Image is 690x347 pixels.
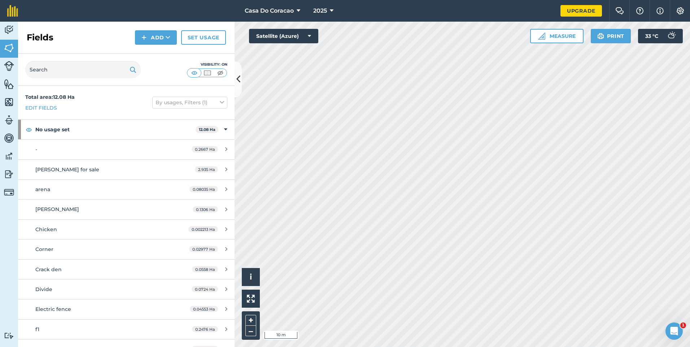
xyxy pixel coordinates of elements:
[216,69,225,76] img: svg+xml;base64,PHN2ZyB4bWxucz0iaHR0cDovL3d3dy53My5vcmcvMjAwMC9zdmciIHdpZHRoPSI1MCIgaGVpZ2h0PSI0MC...
[203,69,212,76] img: svg+xml;base64,PHN2ZyB4bWxucz0iaHR0cDovL3d3dy53My5vcmcvMjAwMC9zdmciIHdpZHRoPSI1MCIgaGVpZ2h0PSI0MC...
[538,32,545,40] img: Ruler icon
[192,266,218,272] span: 0.0558 Ha
[4,79,14,89] img: svg+xml;base64,PHN2ZyB4bWxucz0iaHR0cDovL3d3dy53My5vcmcvMjAwMC9zdmciIHdpZHRoPSI1NiIgaGVpZ2h0PSI2MC...
[26,125,32,134] img: svg+xml;base64,PHN2ZyB4bWxucz0iaHR0cDovL3d3dy53My5vcmcvMjAwMC9zdmciIHdpZHRoPSIxOCIgaGVpZ2h0PSIyNC...
[4,151,14,162] img: svg+xml;base64,PD94bWwgdmVyc2lvbj0iMS4wIiBlbmNvZGluZz0idXRmLTgiPz4KPCEtLSBHZW5lcmF0b3I6IEFkb2JlIE...
[199,127,215,132] strong: 12.08 Ha
[664,29,678,43] img: svg+xml;base64,PD94bWwgdmVyc2lvbj0iMS4wIiBlbmNvZGluZz0idXRmLTgiPz4KPCEtLSBHZW5lcmF0b3I6IEFkb2JlIE...
[656,6,664,15] img: svg+xml;base64,PHN2ZyB4bWxucz0iaHR0cDovL3d3dy53My5vcmcvMjAwMC9zdmciIHdpZHRoPSIxNyIgaGVpZ2h0PSIxNy...
[190,306,218,312] span: 0.04553 Ha
[192,146,218,152] span: 0.2667 Ha
[7,5,18,17] img: fieldmargin Logo
[313,6,327,15] span: 2025
[4,115,14,126] img: svg+xml;base64,PD94bWwgdmVyc2lvbj0iMS4wIiBlbmNvZGluZz0idXRmLTgiPz4KPCEtLSBHZW5lcmF0b3I6IEFkb2JlIE...
[18,220,235,239] a: Chicken0.002213 Ha
[152,97,227,108] button: By usages, Filters (1)
[18,160,235,179] a: [PERSON_NAME] for sale2.935 Ha
[25,61,141,78] input: Search
[35,186,50,193] span: arena
[249,29,318,43] button: Satellite (Azure)
[250,272,252,281] span: i
[189,186,218,192] span: 0.08035 Ha
[4,169,14,180] img: svg+xml;base64,PD94bWwgdmVyc2lvbj0iMS4wIiBlbmNvZGluZz0idXRmLTgiPz4KPCEtLSBHZW5lcmF0b3I6IEFkb2JlIE...
[35,246,53,252] span: Corner
[4,61,14,71] img: svg+xml;base64,PD94bWwgdmVyc2lvbj0iMS4wIiBlbmNvZGluZz0idXRmLTgiPz4KPCEtLSBHZW5lcmF0b3I6IEFkb2JlIE...
[35,166,99,173] span: [PERSON_NAME] for sale
[18,140,235,159] a: -0.2667 Ha
[591,29,631,43] button: Print
[35,206,79,212] span: [PERSON_NAME]
[27,32,53,43] h2: Fields
[680,322,686,328] span: 1
[25,104,57,112] a: Edit fields
[638,29,683,43] button: 33 °C
[193,206,218,212] span: 0.1306 Ha
[560,5,602,17] a: Upgrade
[192,326,218,332] span: 0.2476 Ha
[245,315,256,326] button: +
[18,280,235,299] a: Divide0.0724 Ha
[18,240,235,259] a: Corner0.02977 Ha
[645,29,658,43] span: 33 ° C
[35,286,52,293] span: Divide
[530,29,584,43] button: Measure
[189,246,218,252] span: 0.02977 Ha
[247,295,255,303] img: Four arrows, one pointing top left, one top right, one bottom right and the last bottom left
[18,299,235,319] a: Electric fence0.04553 Ha
[615,7,624,14] img: Two speech bubbles overlapping with the left bubble in the forefront
[192,286,218,292] span: 0.0724 Ha
[35,266,62,273] span: Crack den
[190,69,199,76] img: svg+xml;base64,PHN2ZyB4bWxucz0iaHR0cDovL3d3dy53My5vcmcvMjAwMC9zdmciIHdpZHRoPSI1MCIgaGVpZ2h0PSI0MC...
[4,133,14,144] img: svg+xml;base64,PD94bWwgdmVyc2lvbj0iMS4wIiBlbmNvZGluZz0idXRmLTgiPz4KPCEtLSBHZW5lcmF0b3I6IEFkb2JlIE...
[181,30,226,45] a: Set usage
[245,326,256,336] button: –
[35,120,196,139] strong: No usage set
[4,332,14,339] img: svg+xml;base64,PD94bWwgdmVyc2lvbj0iMS4wIiBlbmNvZGluZz0idXRmLTgiPz4KPCEtLSBHZW5lcmF0b3I6IEFkb2JlIE...
[195,166,218,172] span: 2.935 Ha
[188,226,218,232] span: 0.002213 Ha
[141,33,147,42] img: svg+xml;base64,PHN2ZyB4bWxucz0iaHR0cDovL3d3dy53My5vcmcvMjAwMC9zdmciIHdpZHRoPSIxNCIgaGVpZ2h0PSIyNC...
[18,199,235,219] a: [PERSON_NAME]0.1306 Ha
[4,25,14,35] img: svg+xml;base64,PD94bWwgdmVyc2lvbj0iMS4wIiBlbmNvZGluZz0idXRmLTgiPz4KPCEtLSBHZW5lcmF0b3I6IEFkb2JlIE...
[636,7,644,14] img: A question mark icon
[187,62,227,67] div: Visibility: On
[4,187,14,197] img: svg+xml;base64,PD94bWwgdmVyc2lvbj0iMS4wIiBlbmNvZGluZz0idXRmLTgiPz4KPCEtLSBHZW5lcmF0b3I6IEFkb2JlIE...
[4,43,14,53] img: svg+xml;base64,PHN2ZyB4bWxucz0iaHR0cDovL3d3dy53My5vcmcvMjAwMC9zdmciIHdpZHRoPSI1NiIgaGVpZ2h0PSI2MC...
[25,94,75,100] strong: Total area : 12.08 Ha
[676,7,685,14] img: A cog icon
[18,260,235,279] a: Crack den0.0558 Ha
[18,180,235,199] a: arena0.08035 Ha
[135,30,177,45] button: Add
[35,326,39,333] span: f1
[4,97,14,107] img: svg+xml;base64,PHN2ZyB4bWxucz0iaHR0cDovL3d3dy53My5vcmcvMjAwMC9zdmciIHdpZHRoPSI1NiIgaGVpZ2h0PSI2MC...
[18,120,235,139] div: No usage set12.08 Ha
[245,6,294,15] span: Casa Do Coracao
[242,268,260,286] button: i
[665,322,683,340] iframe: Intercom live chat
[18,320,235,339] a: f10.2476 Ha
[35,226,57,233] span: Chicken
[597,32,604,40] img: svg+xml;base64,PHN2ZyB4bWxucz0iaHR0cDovL3d3dy53My5vcmcvMjAwMC9zdmciIHdpZHRoPSIxOSIgaGVpZ2h0PSIyNC...
[130,65,136,74] img: svg+xml;base64,PHN2ZyB4bWxucz0iaHR0cDovL3d3dy53My5vcmcvMjAwMC9zdmciIHdpZHRoPSIxOSIgaGVpZ2h0PSIyNC...
[35,146,37,153] span: -
[35,306,71,312] span: Electric fence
